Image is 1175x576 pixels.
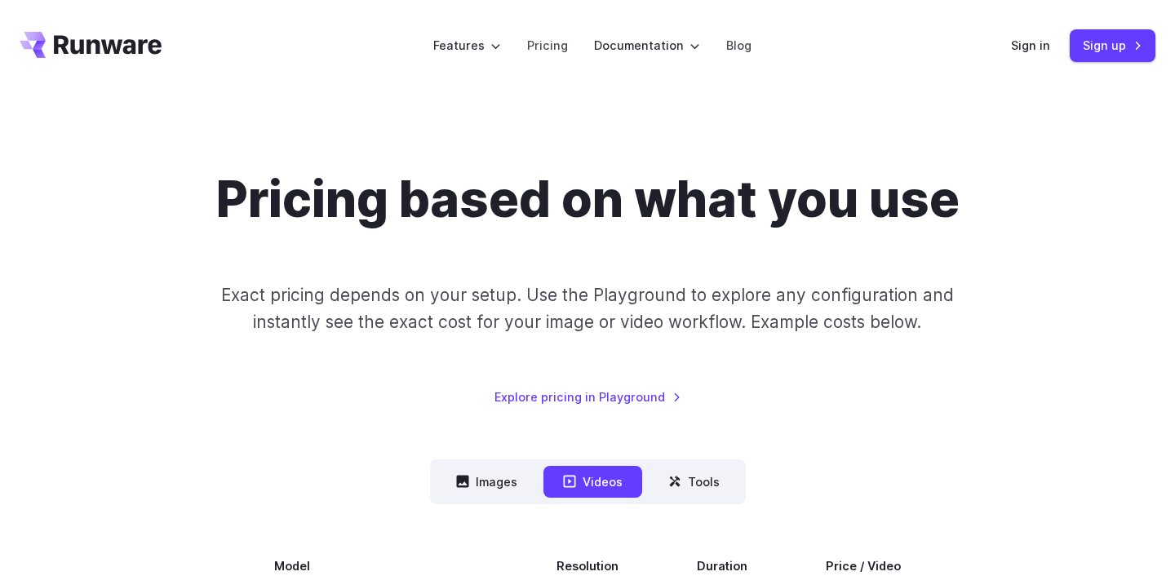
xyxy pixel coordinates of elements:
[433,36,501,55] label: Features
[1011,36,1050,55] a: Sign in
[216,170,960,229] h1: Pricing based on what you use
[726,36,752,55] a: Blog
[437,466,537,498] button: Images
[649,466,739,498] button: Tools
[20,32,162,58] a: Go to /
[527,36,568,55] a: Pricing
[494,388,681,406] a: Explore pricing in Playground
[190,281,985,336] p: Exact pricing depends on your setup. Use the Playground to explore any configuration and instantl...
[543,466,642,498] button: Videos
[1070,29,1155,61] a: Sign up
[594,36,700,55] label: Documentation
